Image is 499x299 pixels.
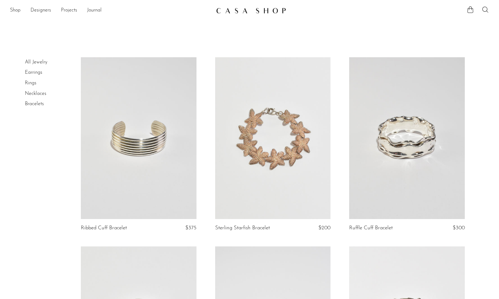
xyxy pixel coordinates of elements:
[61,7,77,15] a: Projects
[25,70,42,75] a: Earrings
[185,225,196,231] span: $375
[87,7,102,15] a: Journal
[10,5,211,16] nav: Desktop navigation
[215,225,270,231] a: Sterling Starfish Bracelet
[318,225,330,231] span: $200
[10,5,211,16] ul: NEW HEADER MENU
[25,60,47,65] a: All Jewelry
[30,7,51,15] a: Designers
[10,7,21,15] a: Shop
[25,81,36,86] a: Rings
[81,225,127,231] a: Ribbed Cuff Bracelet
[25,91,46,96] a: Necklaces
[349,225,393,231] a: Ruffle Cuff Bracelet
[453,225,465,231] span: $300
[25,101,44,106] a: Bracelets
